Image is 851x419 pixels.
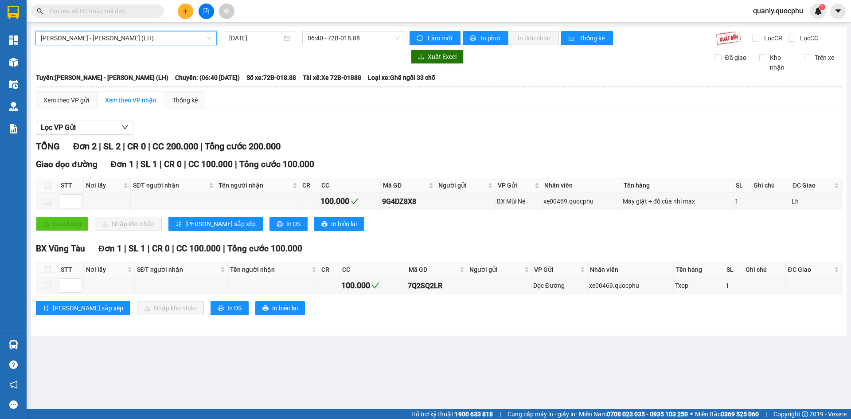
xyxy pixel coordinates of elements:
[137,301,204,315] button: downloadNhập kho nhận
[219,4,234,19] button: aim
[674,262,724,277] th: Tên hàng
[533,281,586,290] div: Dọc Đường
[716,31,741,45] img: 9k=
[411,50,464,64] button: downloadXuất Excel
[9,380,18,389] span: notification
[568,35,576,42] span: bar-chart
[235,159,237,169] span: |
[382,196,434,207] div: 9G4DZ8X8
[721,411,759,418] strong: 0369 525 060
[53,303,123,313] span: [PERSON_NAME] sắp xếp
[103,141,121,152] span: SL 2
[410,31,461,45] button: syncLàm mới
[188,159,233,169] span: CC 100.000
[137,265,219,274] span: SĐT người nhận
[766,53,797,72] span: Kho nhận
[497,196,541,206] div: BX Mũi Né
[269,217,308,231] button: printerIn DS
[223,8,230,14] span: aim
[262,305,269,312] span: printer
[320,195,379,208] div: 100.000
[183,8,189,14] span: plus
[168,217,263,231] button: sort-ascending[PERSON_NAME] sắp xếp
[814,7,822,15] img: icon-new-feature
[49,6,153,16] input: Tìm tên, số ĐT hoặc mã đơn
[621,178,734,193] th: Tên hàng
[86,265,125,274] span: Nơi lấy
[129,243,145,254] span: SL 1
[319,262,340,277] th: CR
[314,217,364,231] button: printerIn biên lai
[9,124,18,133] img: solution-icon
[272,303,298,313] span: In biên lai
[176,221,182,228] span: sort-ascending
[796,33,820,43] span: Lọc CC
[105,95,156,105] div: Xem theo VP nhận
[121,124,129,131] span: down
[36,141,60,152] span: TỔNG
[383,180,427,190] span: Mã GD
[820,4,824,10] span: 1
[136,159,138,169] span: |
[230,265,309,274] span: Tên người nhận
[743,262,785,277] th: Ghi chú
[8,6,19,19] img: logo-vxr
[141,159,157,169] span: SL 1
[463,31,508,45] button: printerIn phơi
[830,4,846,19] button: caret-down
[36,159,98,169] span: Giao dọc đường
[59,178,84,193] th: STT
[203,8,209,14] span: file-add
[9,400,18,409] span: message
[371,282,379,290] span: check
[340,262,406,277] th: CC
[36,74,168,81] b: Tuyến: [PERSON_NAME] - [PERSON_NAME] (LH)
[589,281,672,290] div: xe00469.quocphu
[695,409,759,419] span: Miền Bắc
[9,80,18,89] img: warehouse-icon
[9,58,18,67] img: warehouse-icon
[724,262,744,277] th: SL
[303,73,361,82] span: Tài xế: Xe 72B-01888
[751,178,790,193] th: Ghi chú
[9,35,18,45] img: dashboard-icon
[73,141,97,152] span: Đơn 2
[36,301,130,315] button: sort-ascending[PERSON_NAME] sắp xếp
[223,243,225,254] span: |
[496,193,543,210] td: BX Mũi Né
[418,54,424,61] span: download
[481,33,501,43] span: In phơi
[321,221,328,228] span: printer
[205,141,281,152] span: Tổng cước 200.000
[218,305,224,312] span: printer
[690,412,693,416] span: ⚪️
[300,178,319,193] th: CR
[607,411,688,418] strong: 0708 023 035 - 0935 103 250
[406,277,467,294] td: 7Q2SQ2LR
[99,141,101,152] span: |
[428,52,457,62] span: Xuất Excel
[734,178,751,193] th: SL
[59,262,84,277] th: STT
[735,196,750,206] div: 1
[500,409,501,419] span: |
[469,265,523,274] span: Người gửi
[148,243,150,254] span: |
[819,4,825,10] sup: 1
[227,243,302,254] span: Tổng cước 100.000
[368,73,435,82] span: Loại xe: Ghế ngồi 33 chỗ
[428,33,453,43] span: Làm mới
[123,141,125,152] span: |
[164,159,182,169] span: CR 0
[726,281,742,290] div: 1
[331,219,357,229] span: In biên lai
[172,243,174,254] span: |
[623,196,732,206] div: Máy giặt + đồ của nhí max
[199,4,214,19] button: file-add
[246,73,296,82] span: Số xe: 72B-018.88
[761,33,784,43] span: Lọc CR
[43,95,89,105] div: Xem theo VP gửi
[9,340,18,349] img: warehouse-icon
[36,243,85,254] span: BX Vũng Tàu
[409,265,458,274] span: Mã GD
